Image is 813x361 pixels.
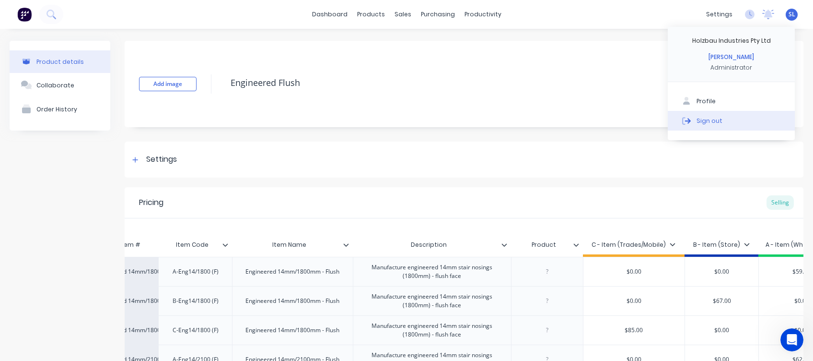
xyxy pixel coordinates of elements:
div: Manufacture engineered 14mm stair nosings (1800mm) - flush face [357,290,507,312]
div: Thank you [PERSON_NAME], I wasn't even getting to the point of saving, it was reverting after Cop... [42,136,176,193]
div: Hi [PERSON_NAME], that is correct. [51,36,184,57]
div: Engineered 14mm/1800mm - Flush [238,265,347,278]
div: Susan says… [8,214,184,309]
button: Add image [139,77,197,91]
div: I went ahead and made the change [DATE] and tested it to see if it would revert back after saving... [8,64,157,123]
div: Collaborate [36,82,74,89]
div: Susan says… [8,36,184,65]
button: Start recording [61,288,69,295]
div: $0.00 [583,289,685,313]
div: Hi [PERSON_NAME], that is correct. [58,42,176,51]
div: Item Name [232,233,347,257]
div: Selling [767,195,794,210]
div: Thank you! [42,198,176,207]
div: Thank you [PERSON_NAME], I wasn't even getting to the point of saving, it was reverting after Cop... [35,131,184,213]
div: I went ahead and made the change [DATE] and tested it to see if it would revert back after saving... [15,70,150,117]
div: $0.00 [685,260,758,284]
div: Holzbau Industries Pty Ltd [692,36,771,45]
div: Settings [146,154,177,166]
div: A-Eng14/1800 (F) [165,265,226,278]
button: Gif picker [30,288,38,295]
div: Order History [36,106,77,113]
iframe: Intercom live chat [780,328,803,351]
div: Manufacture engineered 14mm stair nosings (1800mm) - flush face [357,261,507,282]
img: Factory [17,7,32,22]
div: Product [511,233,577,257]
div: Engineered 14mm/1800mm (F) [96,326,149,335]
div: B - Item (Store) [693,241,750,249]
div: Have just checked and it is still reverting to 14/1800 in the Xero Item # column. [35,214,184,308]
div: Profile [697,97,716,106]
div: Maricar says… [8,64,184,131]
div: $67.00 [685,289,758,313]
button: go back [6,4,24,22]
div: Description [353,235,511,254]
div: Item Code [158,235,232,254]
div: C-Eng14/1800 (F) [165,324,226,337]
div: settings [701,7,737,22]
div: Engineered 14mm/1800mm - Flush [238,324,347,337]
button: Profile [668,92,795,111]
div: Engineered 14mm/1800mm - Flush [238,295,347,307]
div: $0.00 [583,260,685,284]
div: [PERSON_NAME] [708,53,754,61]
div: B-Eng14/1800 (F) [165,295,226,307]
img: Profile image for Maricar [27,5,43,21]
div: productivity [460,7,506,22]
div: Manufacture engineered 14mm stair nosings (1800mm) - flush face [357,320,507,341]
div: Sign out [697,116,722,125]
div: Item Name [232,235,353,254]
textarea: Engineered Flush [226,72,746,94]
div: Description [353,233,505,257]
div: $85.00 [583,318,685,342]
div: Engineered 14mm/1800mm (F) [96,267,149,276]
div: Administrator [710,63,752,72]
div: Item Code [158,233,226,257]
div: Pricing [139,197,163,208]
span: SL [789,10,795,19]
button: Send a message… [164,284,180,299]
button: Upload attachment [46,288,53,295]
div: products [352,7,390,22]
button: Product details [10,50,110,73]
a: dashboard [307,7,352,22]
button: Emoji picker [15,288,23,295]
h1: Maricar [46,5,75,12]
div: Product details [36,58,84,65]
div: purchasing [416,7,460,22]
div: $0.00 [685,318,758,342]
button: Home [150,4,168,22]
div: Product [511,235,583,254]
div: C - Item (Trades/Mobile) [592,241,675,249]
div: Close [168,4,186,21]
div: Engineered 14mm/1800mm (F) [96,297,149,305]
button: Sign out [668,111,795,130]
div: sales [390,7,416,22]
p: Active in the last 15m [46,12,115,22]
button: Order History [10,97,110,121]
div: Susan says… [8,131,184,214]
button: Collaborate [10,73,110,97]
textarea: Message… [8,267,184,284]
div: [DATE] [8,23,184,36]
